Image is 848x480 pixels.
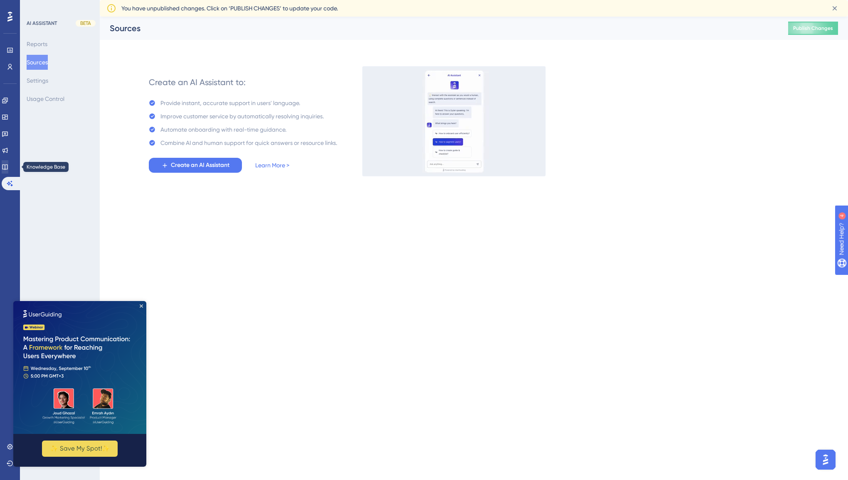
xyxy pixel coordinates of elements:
button: Usage Control [27,91,64,106]
a: Learn More > [255,160,289,170]
button: Create an AI Assistant [149,158,242,173]
button: Reports [27,37,47,51]
img: 536038c8a6906fa413afa21d633a6c1c.gif [362,66,546,176]
button: Publish Changes [788,22,838,35]
div: AI ASSISTANT [27,20,57,27]
span: Create an AI Assistant [171,160,229,170]
div: BETA [76,20,96,27]
div: Combine AI and human support for quick answers or resource links. [160,138,337,148]
div: Create an AI Assistant to: [149,76,246,88]
button: ✨ Save My Spot!✨ [29,140,104,156]
span: You have unpublished changes. Click on ‘PUBLISH CHANGES’ to update your code. [121,3,338,13]
div: Automate onboarding with real-time guidance. [160,125,286,135]
button: Settings [27,73,48,88]
div: Close Preview [126,3,130,7]
div: Improve customer service by automatically resolving inquiries. [160,111,324,121]
div: Sources [110,22,767,34]
button: Sources [27,55,48,70]
div: 4 [58,4,60,11]
span: Need Help? [20,2,52,12]
div: Provide instant, accurate support in users' language. [160,98,300,108]
iframe: UserGuiding AI Assistant Launcher [813,447,838,472]
span: Publish Changes [793,25,833,32]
